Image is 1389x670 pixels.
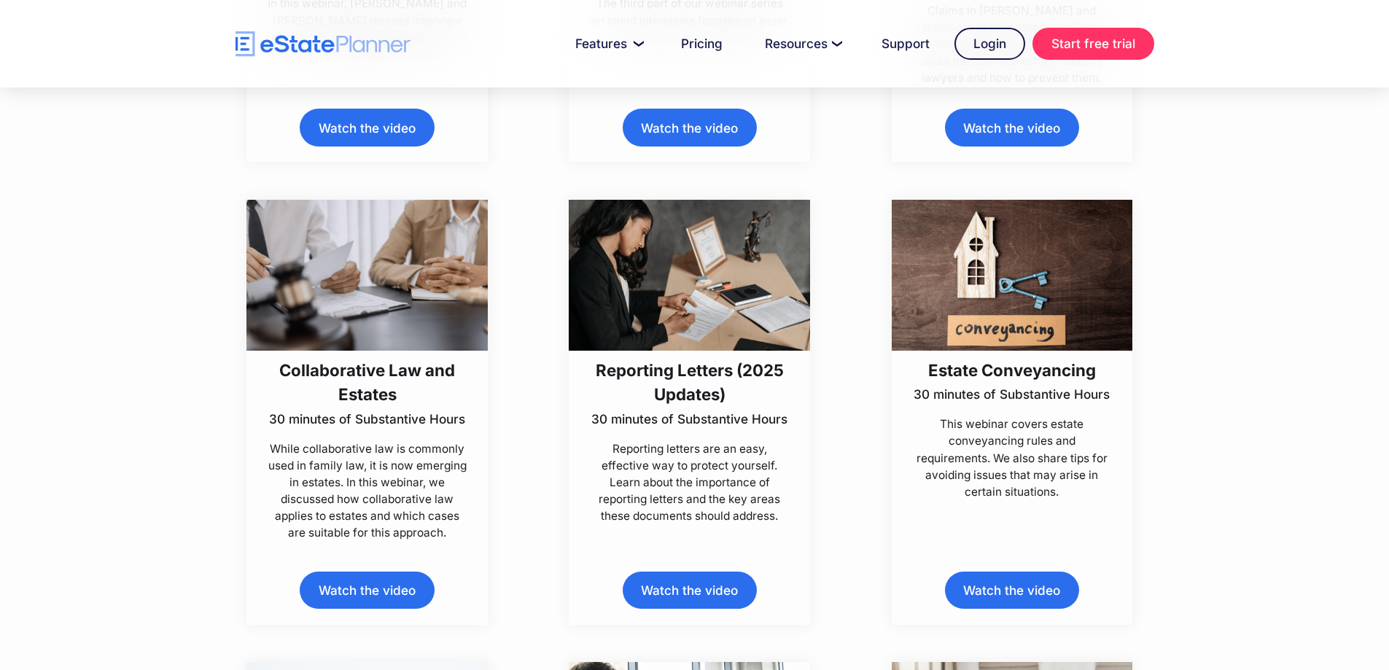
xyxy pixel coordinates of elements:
[589,440,790,525] p: Reporting letters are an easy, effective way to protect yourself. Learn about the importance of r...
[623,109,757,146] a: Watch the video
[589,410,790,428] p: 30 minutes of Substantive Hours
[267,358,468,407] h3: Collaborative Law and Estates
[892,200,1133,500] a: Estate Conveyancing30 minutes of Substantive HoursThis webinar covers estate conveyancing rules a...
[623,572,757,609] a: Watch the video
[911,416,1113,500] p: This webinar covers estate conveyancing rules and requirements. We also share tips for avoiding i...
[914,358,1110,382] h3: Estate Conveyancing
[747,29,857,58] a: Resources
[1032,28,1154,60] a: Start free trial
[914,386,1110,403] p: 30 minutes of Substantive Hours
[945,109,1079,146] a: Watch the video
[569,200,810,525] a: Reporting Letters (2025 Updates)30 minutes of Substantive HoursReporting letters are an easy, eff...
[864,29,947,58] a: Support
[558,29,656,58] a: Features
[236,31,411,57] a: home
[267,410,468,428] p: 30 minutes of Substantive Hours
[589,358,790,407] h3: Reporting Letters (2025 Updates)
[945,572,1079,609] a: Watch the video
[246,200,488,542] a: Collaborative Law and Estates30 minutes of Substantive HoursWhile collaborative law is commonly u...
[300,572,434,609] a: Watch the video
[954,28,1025,60] a: Login
[267,440,468,542] p: While collaborative law is commonly used in family law, it is now emerging in estates. In this we...
[300,109,434,146] a: Watch the video
[664,29,740,58] a: Pricing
